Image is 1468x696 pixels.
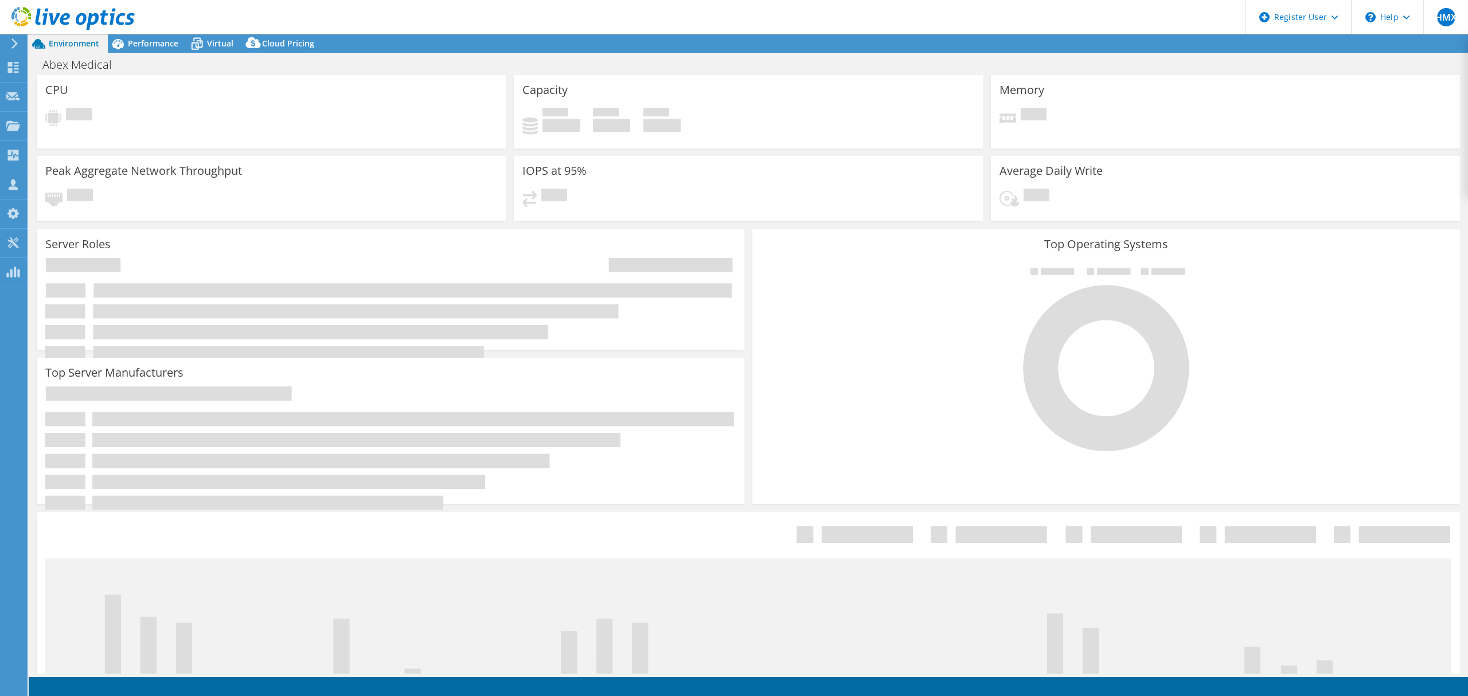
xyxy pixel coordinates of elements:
[45,238,111,251] h3: Server Roles
[45,366,183,379] h3: Top Server Manufacturers
[262,38,314,49] span: Cloud Pricing
[1437,8,1455,26] span: HMX
[522,165,587,177] h3: IOPS at 95%
[593,108,619,119] span: Free
[1000,165,1103,177] h3: Average Daily Write
[643,119,681,132] h4: 0 GiB
[1021,108,1047,123] span: Pending
[593,119,630,132] h4: 0 GiB
[1024,189,1049,204] span: Pending
[541,189,567,204] span: Pending
[542,119,580,132] h4: 0 GiB
[37,58,130,71] h1: Abex Medical
[66,108,92,123] span: Pending
[761,238,1451,251] h3: Top Operating Systems
[643,108,669,119] span: Total
[1000,84,1044,96] h3: Memory
[1365,12,1376,22] svg: \n
[45,165,242,177] h3: Peak Aggregate Network Throughput
[49,38,99,49] span: Environment
[542,108,568,119] span: Used
[45,84,68,96] h3: CPU
[67,189,93,204] span: Pending
[207,38,233,49] span: Virtual
[522,84,568,96] h3: Capacity
[128,38,178,49] span: Performance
